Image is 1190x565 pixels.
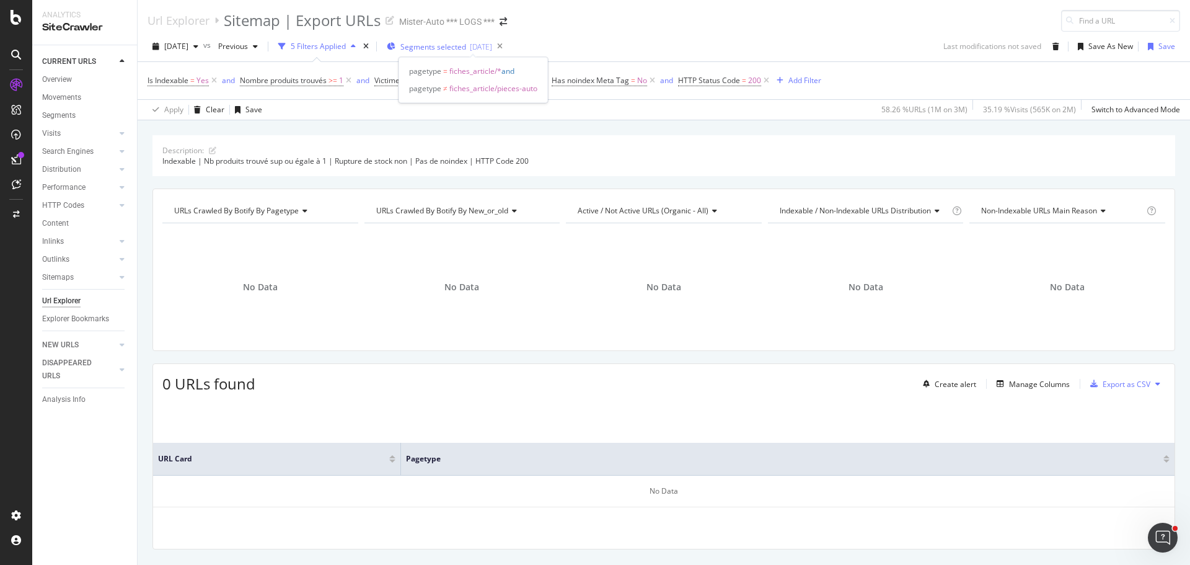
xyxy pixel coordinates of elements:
[42,145,94,158] div: Search Engines
[443,66,447,76] span: =
[376,205,508,216] span: URLs Crawled By Botify By new_or_old
[660,74,673,86] button: and
[42,91,81,104] div: Movements
[42,55,116,68] a: CURRENT URLS
[552,75,629,86] span: Has noindex Meta Tag
[42,127,116,140] a: Visits
[42,73,72,86] div: Overview
[678,75,740,86] span: HTTP Status Code
[42,20,127,35] div: SiteCrawler
[501,66,514,76] span: and
[443,83,447,94] span: ≠
[213,41,248,51] span: Previous
[1088,41,1133,51] div: Save As New
[575,201,751,221] h4: Active / Not Active URLs
[788,75,821,86] div: Add Filter
[42,339,116,352] a: NEW URLS
[42,295,81,308] div: Url Explorer
[42,181,116,194] a: Performance
[356,74,369,86] button: and
[361,40,371,53] div: times
[470,42,492,52] div: [DATE]
[148,75,188,86] span: Is Indexable
[449,83,537,94] span: fiches_article/pieces-auto
[1143,37,1175,56] button: Save
[213,37,263,56] button: Previous
[42,357,116,383] a: DISAPPEARED URLS
[222,74,235,86] button: and
[42,393,128,406] a: Analysis Info
[164,104,183,115] div: Apply
[42,253,116,266] a: Outlinks
[339,72,343,89] span: 1
[646,281,681,293] span: No Data
[356,75,369,86] div: and
[400,42,466,52] span: Segments selected
[189,100,224,120] button: Clear
[148,37,203,56] button: [DATE]
[748,72,761,89] span: 200
[162,156,1165,166] div: Indexable | Nb produits trouvé sup ou égale à 1 | Rupture de stock non | Pas de noindex | HTTP Co...
[291,41,346,51] div: 5 Filters Applied
[203,40,213,50] span: vs
[42,199,116,212] a: HTTP Codes
[230,100,262,120] button: Save
[777,201,950,221] h4: Indexable / Non-Indexable URLs Distribution
[42,91,128,104] a: Movements
[983,104,1076,115] div: 35.19 % Visits ( 565K on 2M )
[42,271,74,284] div: Sitemaps
[240,75,327,86] span: Nombre produits trouvés
[148,100,183,120] button: Apply
[42,163,116,176] a: Distribution
[153,476,1175,507] div: No Data
[328,75,337,86] span: >=
[1091,104,1180,115] div: Switch to Advanced Mode
[42,217,128,230] a: Content
[172,201,347,221] h4: URLs Crawled By Botify By pagetype
[449,66,501,76] span: fiches_article/*
[992,376,1070,391] button: Manage Columns
[42,127,61,140] div: Visits
[42,181,86,194] div: Performance
[42,55,96,68] div: CURRENT URLS
[382,37,492,56] button: Segments selected[DATE]
[1103,379,1150,389] div: Export as CSV
[42,235,64,248] div: Inlinks
[780,205,931,216] span: Indexable / Non-Indexable URLs distribution
[42,339,79,352] div: NEW URLS
[1073,37,1133,56] button: Save As New
[1086,100,1180,120] button: Switch to Advanced Mode
[42,313,109,326] div: Explorer Bookmarks
[164,41,188,51] span: 2025 Sep. 25th
[406,453,1145,465] span: pagetype
[660,75,673,86] div: and
[935,379,976,389] div: Create alert
[158,453,386,465] span: URL Card
[148,14,209,27] a: Url Explorer
[42,10,127,20] div: Analytics
[42,271,116,284] a: Sitemaps
[42,295,128,308] a: Url Explorer
[162,373,255,394] span: 0 URLs found
[224,10,381,31] div: Sitemap | Export URLs
[162,145,204,156] div: Description:
[42,235,116,248] a: Inlinks
[631,75,635,86] span: =
[979,201,1144,221] h4: Non-Indexable URLs Main Reason
[943,41,1041,51] div: Last modifications not saved
[42,163,81,176] div: Distribution
[881,104,967,115] div: 58.26 % URLs ( 1M on 3M )
[1050,281,1085,293] span: No Data
[42,109,76,122] div: Segments
[42,145,116,158] a: Search Engines
[174,205,299,216] span: URLs Crawled By Botify By pagetype
[42,393,86,406] div: Analysis Info
[848,281,883,293] span: No Data
[42,73,128,86] a: Overview
[409,66,441,76] span: pagetype
[742,75,746,86] span: =
[918,374,976,394] button: Create alert
[578,205,708,216] span: Active / Not Active URLs (organic - all)
[409,83,441,94] span: pagetype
